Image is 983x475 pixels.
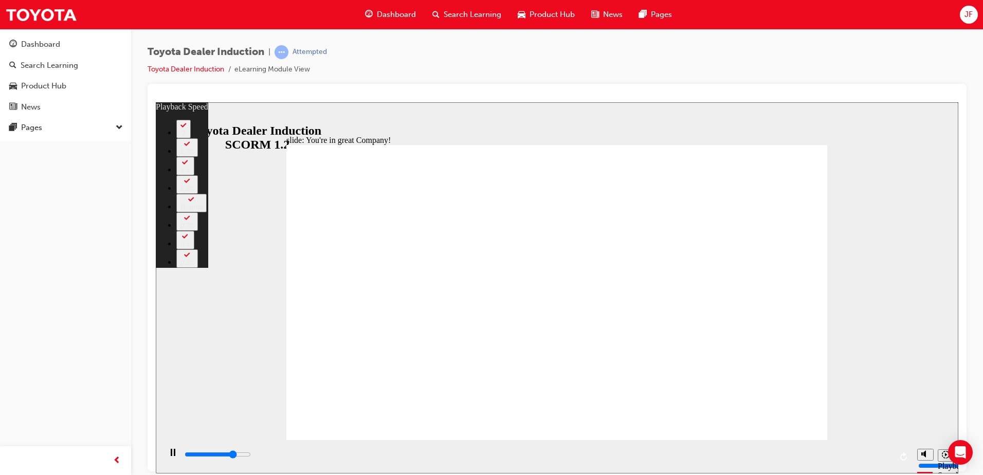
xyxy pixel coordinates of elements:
span: car-icon [518,8,525,21]
span: pages-icon [639,8,647,21]
span: down-icon [116,121,123,135]
a: Product Hub [4,77,127,96]
div: Playback Speed [782,359,797,378]
a: news-iconNews [583,4,631,25]
a: News [4,98,127,117]
button: Pages [4,118,127,137]
span: guage-icon [365,8,373,21]
button: Mute (Ctrl+Alt+M) [761,346,778,358]
span: search-icon [432,8,440,21]
span: Search Learning [444,9,501,21]
span: Pages [651,9,672,21]
button: 2 [21,17,35,36]
a: guage-iconDashboard [357,4,424,25]
div: Attempted [293,47,327,57]
button: Replay (Ctrl+Alt+R) [741,347,756,362]
button: DashboardSearch LearningProduct HubNews [4,33,127,118]
span: prev-icon [113,454,121,467]
button: Playback speed [782,347,798,359]
a: Dashboard [4,35,127,54]
span: Toyota Dealer Induction [148,46,264,58]
img: Trak [5,3,77,26]
span: pages-icon [9,123,17,133]
input: slide progress [29,348,95,356]
span: search-icon [9,61,16,70]
input: volume [762,359,829,368]
div: misc controls [756,338,797,371]
a: pages-iconPages [631,4,680,25]
div: Search Learning [21,60,78,71]
span: Dashboard [377,9,416,21]
span: learningRecordVerb_ATTEMPT-icon [275,45,288,59]
a: search-iconSearch Learning [424,4,509,25]
span: news-icon [591,8,599,21]
li: eLearning Module View [234,64,310,76]
span: JF [964,9,973,21]
span: guage-icon [9,40,17,49]
span: Product Hub [530,9,575,21]
div: 2 [25,27,31,34]
a: car-iconProduct Hub [509,4,583,25]
div: News [21,101,41,113]
button: JF [960,6,978,24]
button: Pause (Ctrl+Alt+P) [5,346,23,363]
div: Open Intercom Messenger [948,440,973,465]
div: Product Hub [21,80,66,92]
span: News [603,9,623,21]
span: news-icon [9,103,17,112]
span: car-icon [9,82,17,91]
div: Dashboard [21,39,60,50]
a: Toyota Dealer Induction [148,65,224,74]
div: Pages [21,122,42,134]
div: playback controls [5,338,756,371]
a: Search Learning [4,56,127,75]
span: | [268,46,270,58]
